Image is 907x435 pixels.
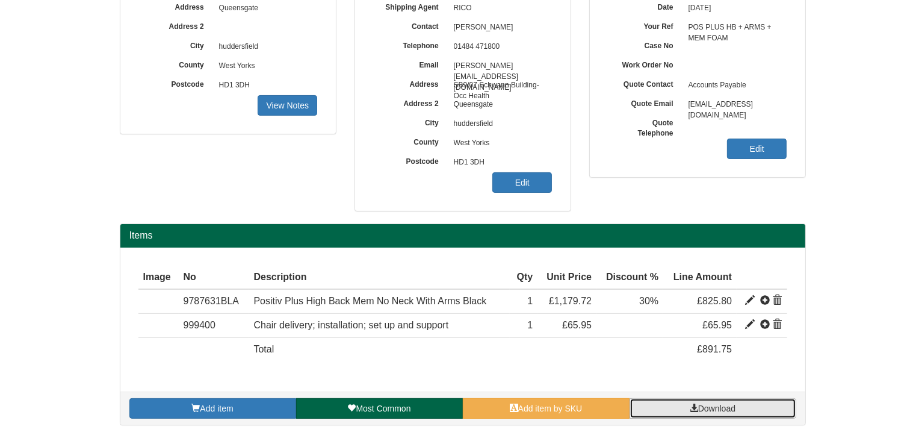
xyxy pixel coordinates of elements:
[448,57,553,76] span: [PERSON_NAME][EMAIL_ADDRESS][DOMAIN_NAME]
[253,320,448,330] span: Chair delivery; installation; set up and support
[683,18,787,37] span: POS PLUS HB + ARMS + MEM FOAM
[698,404,735,413] span: Download
[373,37,448,51] label: Telephone
[213,37,318,57] span: huddersfield
[608,37,683,51] label: Case No
[448,76,553,95] span: SB9/07 Schwann Building-Occ Health
[213,76,318,95] span: HD1 3DH
[683,76,787,95] span: Accounts Payable
[249,338,510,361] td: Total
[200,404,233,413] span: Add item
[249,266,510,290] th: Description
[448,153,553,172] span: HD1 3DH
[373,18,448,32] label: Contact
[356,404,410,413] span: Most Common
[373,95,448,109] label: Address 2
[697,344,732,354] span: £891.75
[448,37,553,57] span: 01484 471800
[727,139,787,159] a: Edit
[448,114,553,134] span: huddersfield
[448,134,553,153] span: West Yorks
[373,114,448,128] label: City
[179,289,249,313] td: 9787631BLA
[373,153,448,167] label: Postcode
[630,398,796,419] a: Download
[373,57,448,70] label: Email
[492,172,552,193] a: Edit
[608,114,683,139] label: Quote Telephone
[562,320,592,330] span: £65.95
[596,266,663,290] th: Discount %
[697,296,732,306] span: £825.80
[510,266,537,290] th: Qty
[549,296,592,306] span: £1,179.72
[138,57,213,70] label: County
[373,76,448,90] label: Address
[639,296,658,306] span: 30%
[448,95,553,114] span: Queensgate
[129,230,796,241] h2: Items
[608,18,683,32] label: Your Ref
[179,314,249,338] td: 999400
[608,76,683,90] label: Quote Contact
[213,57,318,76] span: West Yorks
[253,296,486,306] span: Positiv Plus High Back Mem No Neck With Arms Black
[373,134,448,148] label: County
[663,266,737,290] th: Line Amount
[179,266,249,290] th: No
[138,76,213,90] label: Postcode
[518,404,583,413] span: Add item by SKU
[138,37,213,51] label: City
[608,57,683,70] label: Work Order No
[138,266,179,290] th: Image
[537,266,596,290] th: Unit Price
[527,296,533,306] span: 1
[258,95,317,116] a: View Notes
[448,18,553,37] span: [PERSON_NAME]
[702,320,732,330] span: £65.95
[527,320,533,330] span: 1
[608,95,683,109] label: Quote Email
[683,95,787,114] span: [EMAIL_ADDRESS][DOMAIN_NAME]
[138,18,213,32] label: Address 2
